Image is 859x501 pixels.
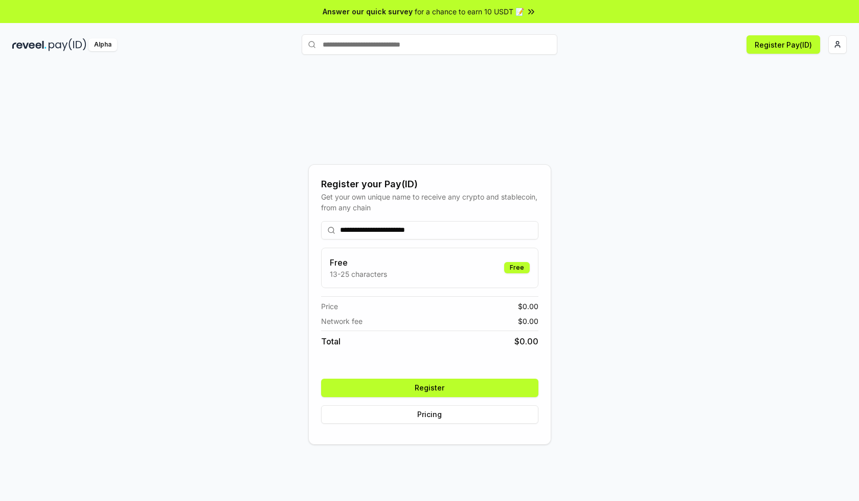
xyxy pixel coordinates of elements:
div: Free [504,262,530,273]
img: reveel_dark [12,38,47,51]
p: 13-25 characters [330,269,387,279]
span: $ 0.00 [514,335,538,347]
span: Network fee [321,316,363,326]
img: pay_id [49,38,86,51]
span: $ 0.00 [518,316,538,326]
span: for a chance to earn 10 USDT 📝 [415,6,524,17]
span: Price [321,301,338,312]
span: Answer our quick survey [323,6,413,17]
button: Register [321,379,538,397]
span: Total [321,335,341,347]
h3: Free [330,256,387,269]
span: $ 0.00 [518,301,538,312]
button: Pricing [321,405,538,424]
div: Get your own unique name to receive any crypto and stablecoin, from any chain [321,191,538,213]
button: Register Pay(ID) [747,35,820,54]
div: Alpha [88,38,117,51]
div: Register your Pay(ID) [321,177,538,191]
